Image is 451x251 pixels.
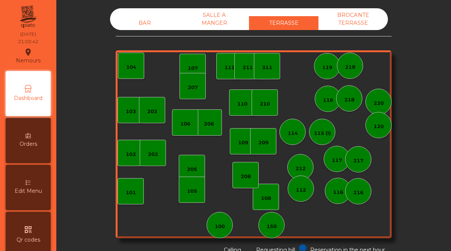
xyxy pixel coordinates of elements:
div: SALLE A MANGER [179,8,249,30]
div: 202 [148,151,158,158]
div: 150 [267,223,277,230]
div: 116 [333,189,343,196]
div: 120 [374,123,384,130]
div: 218 [344,96,354,104]
div: 118 [323,97,333,104]
div: 100 [215,223,225,230]
div: 106 [180,120,190,128]
div: 108 [261,195,271,202]
i: qr_code [24,225,33,234]
div: 217 [353,157,364,165]
div: 203 [147,108,157,115]
div: 107 [188,65,198,72]
span: Qr codes [17,236,40,244]
div: 207 [188,84,198,91]
div: 114 [288,130,298,137]
div: 109 [238,139,248,147]
span: Orders [20,140,37,148]
img: qpiato [19,4,37,30]
i: location_on [24,48,33,57]
div: [DATE] [20,31,36,38]
div: 112 [296,186,306,194]
div: 105 [187,187,197,195]
span: Dashboard [14,94,42,102]
div: 211 [243,64,253,71]
div: 21:02:42 [18,38,38,45]
div: 111 [225,64,235,71]
div: 210 [260,100,270,108]
div: 220 [374,100,384,107]
div: 110 [237,100,247,108]
div: 219 [345,64,355,71]
div: 206 [204,120,214,128]
div: 103 [126,108,136,115]
div: 208 [241,173,251,180]
div: BROCANTE TERRASSE [318,8,388,30]
div: 117 [332,157,342,164]
div: Nemours [16,47,41,65]
div: 104 [126,64,136,71]
div: 311 [262,64,272,71]
div: 205 [187,166,197,173]
div: TERRASSE [249,16,318,30]
span: Edit Menu [15,187,42,195]
div: 212 [296,165,306,172]
div: 102 [126,151,136,158]
div: BAR [110,16,179,30]
div: 119 [322,64,332,71]
div: 209 [258,139,268,147]
div: 216 [353,189,364,197]
div: 115 (I) [314,130,331,137]
div: 101 [126,189,136,197]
